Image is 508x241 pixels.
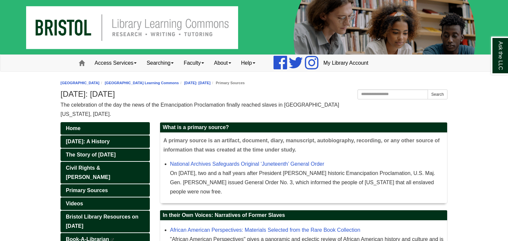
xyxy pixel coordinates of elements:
[66,201,83,206] span: Videos
[61,89,447,99] h1: [DATE]: [DATE]
[318,55,373,71] a: My Library Account
[61,149,150,161] a: The Story of [DATE]
[163,138,440,153] span: A primary source is an artifact, document, diary, manuscript, autobiography, recording, or any ot...
[61,197,150,210] a: Videos
[170,227,360,233] a: African American Perspectives: Materials Selected from the Rare Book Collection
[184,81,211,85] a: [DATE]: [DATE]
[66,125,80,131] span: Home
[61,162,150,184] a: Civil Rights & [PERSON_NAME]
[61,81,100,85] a: [GEOGRAPHIC_DATA]
[428,89,447,99] button: Search
[209,55,236,71] a: About
[61,102,339,117] span: The celebration of the day the news of the Emancipation Proclamation finally reached slaves in [G...
[105,81,179,85] a: [GEOGRAPHIC_DATA] Learning Commons
[66,152,116,157] span: The Story of [DATE]
[179,55,209,71] a: Faculty
[66,139,110,144] span: [DATE]: A History
[210,80,245,86] li: Primary Sources
[61,184,150,197] a: Primary Sources
[66,165,110,180] span: Civil Rights & [PERSON_NAME]
[61,122,150,135] a: Home
[160,122,447,133] h2: What is a primary source?
[66,214,139,229] span: Bristol Library Resources on [DATE]
[236,55,260,71] a: Help
[66,188,108,193] span: Primary Sources
[160,210,447,221] h2: In their Own Voices: Narratives of Former Slaves
[142,55,179,71] a: Searching
[170,169,444,196] div: On [DATE], two and a half years after President [PERSON_NAME] historic Emancipation Proclamation,...
[61,211,150,232] a: Bristol Library Resources on [DATE]
[90,55,142,71] a: Access Services
[170,161,324,167] a: National Archives Safeguards Original ‘Juneteenth’ General Order
[61,135,150,148] a: [DATE]: A History
[61,80,447,86] nav: breadcrumb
